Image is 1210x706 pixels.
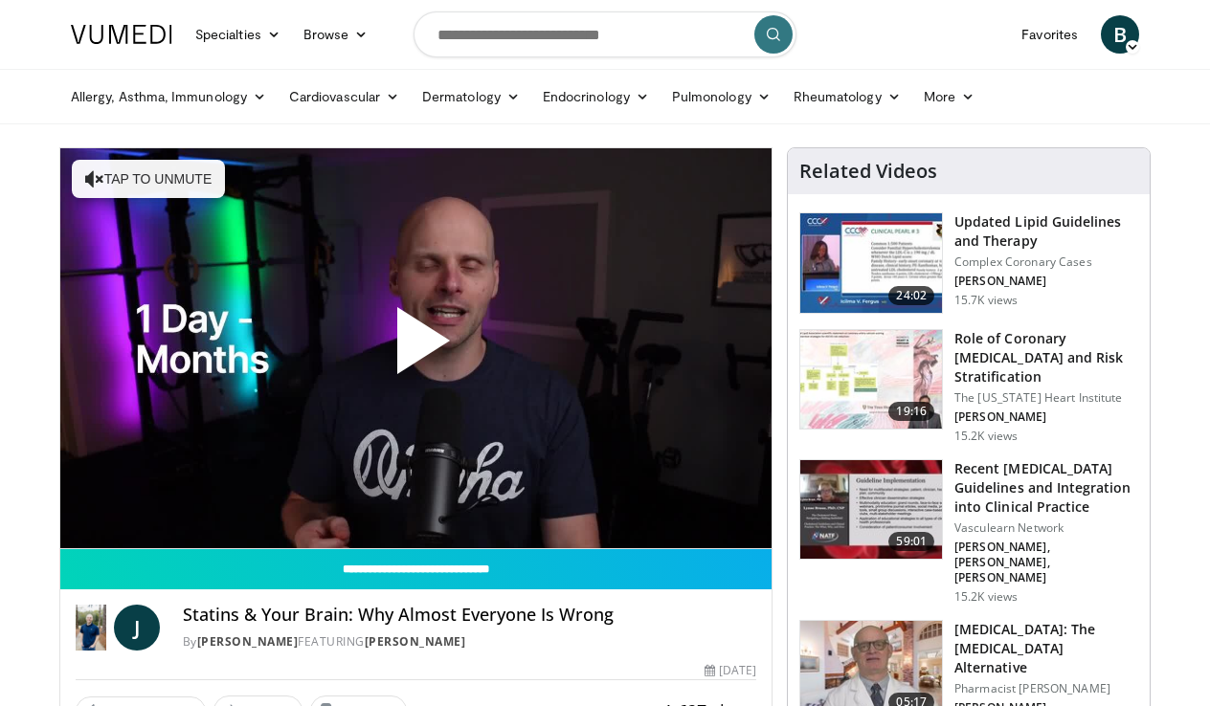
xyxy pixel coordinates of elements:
a: [PERSON_NAME] [365,633,466,650]
p: Complex Coronary Cases [954,254,1138,270]
h4: Statins & Your Brain: Why Almost Everyone Is Wrong [183,605,756,626]
a: 24:02 Updated Lipid Guidelines and Therapy Complex Coronary Cases [PERSON_NAME] 15.7K views [799,212,1138,314]
p: [PERSON_NAME] [954,409,1138,425]
a: Pulmonology [661,77,782,116]
span: 19:16 [888,402,934,421]
a: Favorites [1010,15,1089,54]
p: Vasculearn Network [954,520,1138,536]
video-js: Video Player [60,148,772,549]
a: Endocrinology [531,77,661,116]
h3: Role of Coronary [MEDICAL_DATA] and Risk Stratification [954,329,1138,386]
a: Specialties [184,15,292,54]
span: 59:01 [888,532,934,551]
h3: [MEDICAL_DATA]: The [MEDICAL_DATA] Alternative [954,620,1138,677]
a: Dermatology [411,77,531,116]
input: Search topics, interventions [414,11,796,57]
div: [DATE] [705,662,756,679]
a: More [912,77,986,116]
button: Tap to unmute [72,160,225,198]
p: The [US_STATE] Heart Institute [954,390,1138,406]
img: 77f671eb-9394-4acc-bc78-a9f077f94e00.150x105_q85_crop-smart_upscale.jpg [800,213,942,313]
p: [PERSON_NAME], [PERSON_NAME], [PERSON_NAME] [954,540,1138,585]
a: 19:16 Role of Coronary [MEDICAL_DATA] and Risk Stratification The [US_STATE] Heart Institute [PER... [799,329,1138,444]
a: Cardiovascular [278,77,411,116]
a: J [114,605,160,651]
a: [PERSON_NAME] [197,633,299,650]
button: Play Video [244,254,589,442]
div: By FEATURING [183,633,756,651]
h3: Recent [MEDICAL_DATA] Guidelines and Integration into Clinical Practice [954,459,1138,517]
h3: Updated Lipid Guidelines and Therapy [954,212,1138,251]
img: 1efa8c99-7b8a-4ab5-a569-1c219ae7bd2c.150x105_q85_crop-smart_upscale.jpg [800,330,942,430]
span: 24:02 [888,286,934,305]
p: [PERSON_NAME] [954,274,1138,289]
p: 15.2K views [954,589,1018,605]
a: Allergy, Asthma, Immunology [59,77,278,116]
img: VuMedi Logo [71,25,172,44]
a: Rheumatology [782,77,912,116]
img: 87825f19-cf4c-4b91-bba1-ce218758c6bb.150x105_q85_crop-smart_upscale.jpg [800,460,942,560]
h4: Related Videos [799,160,937,183]
p: 15.2K views [954,429,1018,444]
p: Pharmacist [PERSON_NAME] [954,681,1138,696]
a: Browse [292,15,380,54]
p: 15.7K views [954,293,1018,308]
a: B [1101,15,1139,54]
img: Dr. Jordan Rennicke [76,605,106,651]
a: 59:01 Recent [MEDICAL_DATA] Guidelines and Integration into Clinical Practice Vasculearn Network ... [799,459,1138,605]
